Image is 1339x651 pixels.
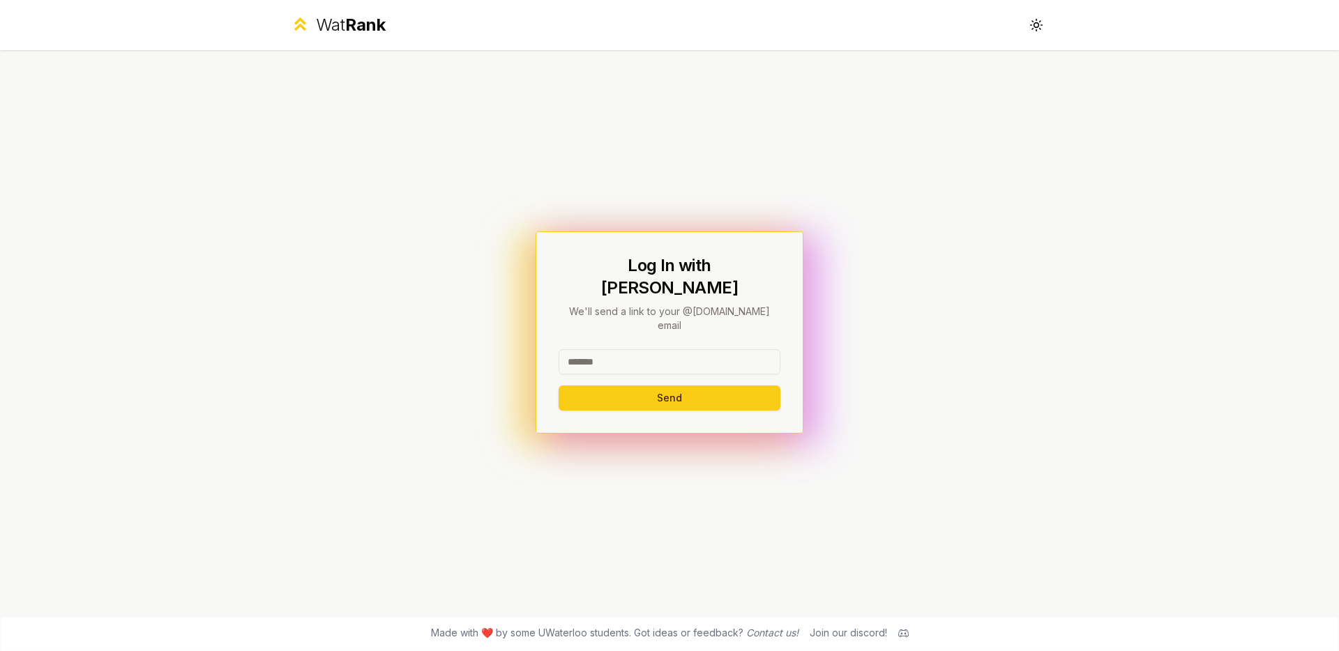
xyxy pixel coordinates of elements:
[810,626,887,640] div: Join our discord!
[559,254,780,299] h1: Log In with [PERSON_NAME]
[431,626,799,640] span: Made with ❤️ by some UWaterloo students. Got ideas or feedback?
[746,627,799,638] a: Contact us!
[559,385,780,411] button: Send
[559,305,780,332] p: We'll send a link to your @[DOMAIN_NAME] email
[316,14,386,36] div: Wat
[290,14,386,36] a: WatRank
[345,15,386,35] span: Rank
